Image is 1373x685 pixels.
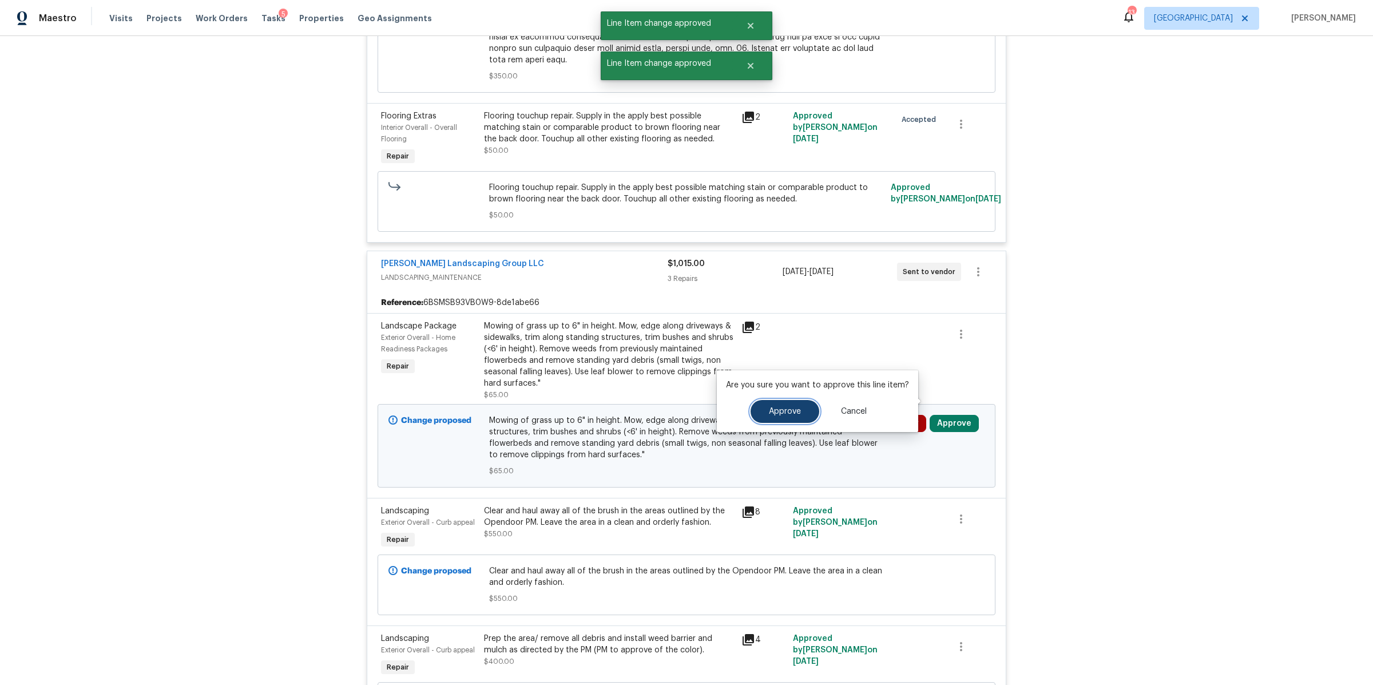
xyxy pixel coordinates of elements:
span: Approved by [PERSON_NAME] on [891,184,1001,203]
button: Approve [930,415,979,432]
span: - [783,266,834,278]
span: Exterior Overall - Home Readiness Packages [381,334,455,353]
button: Cancel [823,400,885,423]
span: Line Item change approved [601,11,732,35]
div: 13 [1128,7,1136,18]
span: $550.00 [484,530,513,537]
span: Cancel [841,407,867,416]
span: Exterior Overall - Curb appeal [381,647,475,654]
span: Repair [382,361,414,372]
b: Reference: [381,297,423,308]
button: Approve [751,400,819,423]
span: $400.00 [484,658,514,665]
span: [DATE] [809,268,834,276]
div: 3 Repairs [668,273,782,284]
span: Landscape Package [381,322,457,330]
span: Approved by [PERSON_NAME] on [793,635,878,666]
span: $65.00 [489,465,884,477]
span: Approve [769,407,801,416]
span: Maestro [39,13,77,24]
a: [PERSON_NAME] Landscaping Group LLC [381,260,544,268]
div: Flooring touchup repair. Supply in the apply best possible matching stain or comparable product t... [484,110,735,145]
div: Mowing of grass up to 6" in height. Mow, edge along driveways & sidewalks, trim along standing st... [484,320,735,389]
span: Tasks [261,14,285,22]
button: Close [732,14,769,37]
p: Are you sure you want to approve this line item? [726,379,909,391]
div: 5 [279,9,288,20]
span: Exterior Overall - Curb appeal [381,519,475,526]
span: [DATE] [783,268,807,276]
span: Projects [146,13,182,24]
span: $550.00 [489,593,884,604]
div: 4 [741,633,786,647]
span: Work Orders [196,13,248,24]
b: Change proposed [401,417,471,425]
button: Close [732,54,769,77]
span: Landscaping [381,507,429,515]
span: Geo Assignments [358,13,432,24]
span: Repair [382,662,414,673]
span: [GEOGRAPHIC_DATA] [1154,13,1233,24]
span: [PERSON_NAME] [1287,13,1356,24]
span: Mowing of grass up to 6" in height. Mow, edge along driveways & sidewalks, trim along standing st... [489,415,884,461]
span: $65.00 [484,391,509,398]
span: [DATE] [793,135,819,143]
div: 8 [741,505,786,519]
span: Properties [299,13,344,24]
span: Interior Overall - Overall Flooring [381,124,457,142]
span: Line Item change approved [601,52,732,76]
span: Repair [382,151,414,162]
span: Accepted [902,114,941,125]
span: Clear and haul away all of the brush in the areas outlined by the Opendoor PM. Leave the area in ... [489,565,884,588]
span: Repair [382,534,414,545]
span: [DATE] [793,658,819,666]
span: Approved by [PERSON_NAME] on [793,507,878,538]
span: Sent to vendor [903,266,960,278]
div: Prep the area/ remove all debris and install weed barrier and mulch as directed by the PM (PM to ... [484,633,735,656]
span: [DATE] [793,530,819,538]
b: Change proposed [401,567,471,575]
div: Clear and haul away all of the brush in the areas outlined by the Opendoor PM. Leave the area in ... [484,505,735,528]
div: 2 [741,110,786,124]
span: $1,015.00 [668,260,705,268]
span: LANDSCAPING_MAINTENANCE [381,272,668,283]
div: 2 [741,320,786,334]
div: 6BSMSB93VB0W9-8de1abe66 [367,292,1006,313]
span: Flooring Extras [381,112,436,120]
span: Landscaping [381,635,429,643]
span: $350.00 [489,70,884,82]
span: [DATE] [975,195,1001,203]
span: Visits [109,13,133,24]
span: $50.00 [484,147,509,154]
span: Approved by [PERSON_NAME] on [793,112,878,143]
span: $50.00 [489,209,884,221]
span: Flooring touchup repair. Supply in the apply best possible matching stain or comparable product t... [489,182,884,205]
